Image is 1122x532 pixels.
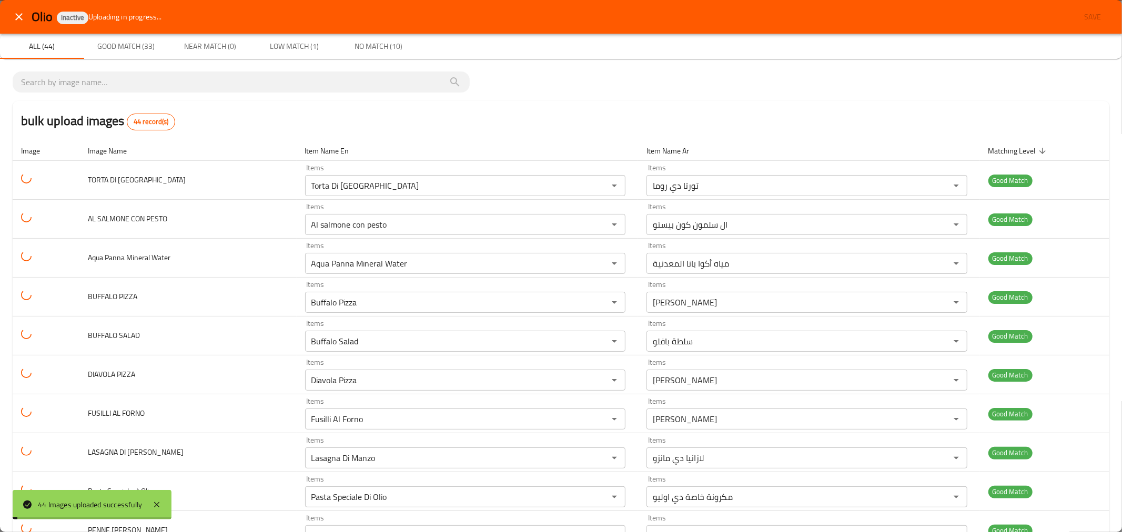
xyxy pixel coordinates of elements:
button: Open [607,217,622,232]
button: Open [949,178,964,193]
span: Good Match [988,213,1033,226]
button: Open [607,295,622,310]
button: Open [607,178,622,193]
span: 44 record(s) [127,117,175,127]
span: BUFFALO SALAD [88,329,140,342]
div: Total records count [127,114,175,130]
h2: bulk upload images [21,111,175,130]
span: DIAVOLA PIZZA [88,367,135,381]
span: Good Match [988,369,1033,381]
button: Open [949,489,964,504]
span: Inactive [57,13,88,22]
span: FUSILLI AL FORNO [88,406,145,420]
span: Good Match [988,447,1033,459]
span: Good Match [988,291,1033,303]
button: Open [607,451,622,465]
span: Good Match [988,486,1033,498]
button: Open [607,412,622,426]
button: Open [949,412,964,426]
button: Open [949,256,964,271]
span: Good Match [988,408,1033,420]
button: Open [607,489,622,504]
span: Pasta Speciale di Olio [88,484,153,498]
span: Low Match (1) [259,40,330,53]
span: Aqua Panna Mineral Water [88,251,170,264]
button: Open [607,334,622,349]
button: Open [949,334,964,349]
button: close [6,4,32,29]
span: Image Name [88,145,140,157]
span: BUFFALO PIZZA [88,290,137,303]
span: Matching Level [988,145,1049,157]
div: 44 Images uploaded successfully [38,499,142,510]
button: Open [949,451,964,465]
button: Open [607,256,622,271]
th: Image [13,141,79,161]
span: Near Match (0) [175,40,246,53]
span: Uploading in progress... [88,12,162,22]
div: Inactive [57,12,88,24]
button: Open [949,295,964,310]
span: LASAGNA DI [PERSON_NAME] [88,445,184,459]
span: Good Match [988,175,1033,187]
span: Good Match [988,330,1033,342]
span: No Match (10) [343,40,415,53]
th: Item Name En [297,141,638,161]
th: Item Name Ar [638,141,979,161]
span: AL SALMONE CON PESTO [88,212,167,226]
button: Open [607,373,622,387]
span: Good Match [988,252,1033,264]
button: Open [949,373,964,387]
span: TORTA DI [GEOGRAPHIC_DATA] [88,173,186,187]
input: search [21,74,461,90]
button: Open [949,217,964,232]
span: Good Match (33) [90,40,162,53]
span: Olio [32,5,53,28]
span: All (44) [6,40,78,53]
